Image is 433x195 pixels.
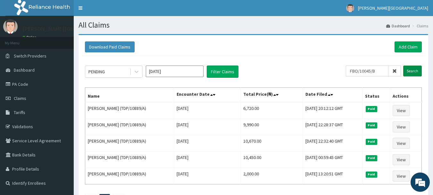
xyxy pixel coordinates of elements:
[346,66,388,76] input: Search by HMO ID
[393,154,410,165] a: View
[366,139,377,145] span: Paid
[85,168,174,184] td: [PERSON_NAME] (TDP/10889/A)
[346,4,354,12] img: User Image
[393,121,410,132] a: View
[366,172,377,177] span: Paid
[33,36,108,44] div: Chat with us now
[174,168,241,184] td: [DATE]
[303,119,362,135] td: [DATE] 22:28:37 GMT
[303,152,362,168] td: [DATE] 00:59:45 GMT
[79,21,428,29] h1: All Claims
[14,53,46,59] span: Switch Providers
[366,155,377,161] span: Paid
[22,26,117,32] p: [PERSON_NAME][GEOGRAPHIC_DATA]
[241,88,303,102] th: Total Price(₦)
[85,102,174,119] td: [PERSON_NAME] (TDP/10889/A)
[241,152,303,168] td: 10,450.00
[85,135,174,152] td: [PERSON_NAME] (TDP/10889/A)
[146,66,204,77] input: Select Month and Year
[390,88,422,102] th: Actions
[241,119,303,135] td: 9,990.00
[403,66,422,76] input: Search
[362,88,390,102] th: Status
[85,41,135,52] button: Download Paid Claims
[366,122,377,128] span: Paid
[393,171,410,182] a: View
[241,102,303,119] td: 6,720.00
[411,23,428,29] li: Claims
[207,66,238,78] button: Filter Claims
[393,105,410,116] a: View
[241,168,303,184] td: 2,000.00
[14,95,26,101] span: Claims
[303,135,362,152] td: [DATE] 22:32:40 GMT
[105,3,121,19] div: Minimize live chat window
[12,32,26,48] img: d_794563401_company_1708531726252_794563401
[303,88,362,102] th: Date Filed
[395,41,422,52] a: Add Claim
[14,110,25,115] span: Tariffs
[241,135,303,152] td: 10,670.00
[88,68,105,75] div: PENDING
[174,102,241,119] td: [DATE]
[174,152,241,168] td: [DATE]
[358,5,428,11] span: [PERSON_NAME][GEOGRAPHIC_DATA]
[366,106,377,112] span: Paid
[3,19,18,34] img: User Image
[85,152,174,168] td: [PERSON_NAME] (TDP/10889/A)
[303,168,362,184] td: [DATE] 13:20:51 GMT
[386,23,410,29] a: Dashboard
[174,88,241,102] th: Encounter Date
[393,138,410,149] a: View
[85,88,174,102] th: Name
[174,119,241,135] td: [DATE]
[22,35,38,40] a: Online
[3,128,122,151] textarea: Type your message and hit 'Enter'
[37,57,88,122] span: We're online!
[85,119,174,135] td: [PERSON_NAME] (TDP/10889/A)
[303,102,362,119] td: [DATE] 20:12:12 GMT
[174,135,241,152] td: [DATE]
[14,67,35,73] span: Dashboard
